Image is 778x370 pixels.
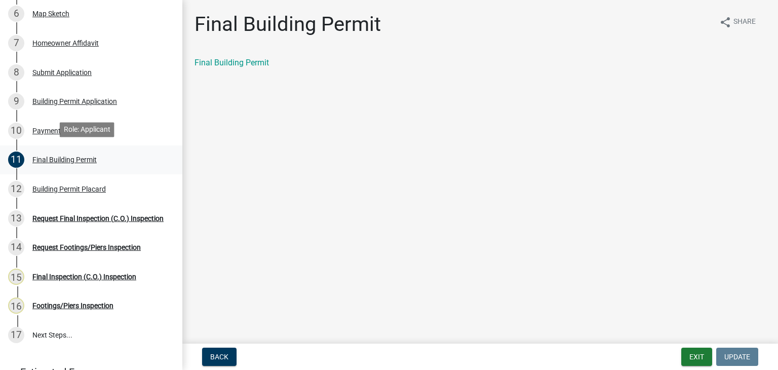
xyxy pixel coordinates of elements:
div: 10 [8,123,24,139]
div: Submit Application [32,69,92,76]
div: Request Footings/Piers Inspection [32,244,141,251]
div: Final Building Permit [32,156,97,163]
div: Payment [32,127,61,134]
div: 14 [8,239,24,255]
div: Request Final Inspection (C.O.) Inspection [32,215,164,222]
div: Map Sketch [32,10,69,17]
button: Exit [681,348,712,366]
span: Update [724,353,750,361]
div: 7 [8,35,24,51]
button: Back [202,348,237,366]
div: Footings/Piers Inspection [32,302,113,309]
h1: Final Building Permit [194,12,381,36]
div: 11 [8,152,24,168]
div: 12 [8,181,24,197]
div: Building Permit Placard [32,186,106,193]
button: Update [716,348,758,366]
div: 8 [8,64,24,81]
button: shareShare [711,12,764,32]
i: share [719,16,731,28]
div: Building Permit Application [32,98,117,105]
div: 13 [8,210,24,227]
a: Final Building Permit [194,58,269,67]
div: Final Inspection (C.O.) Inspection [32,273,136,280]
div: Homeowner Affidavit [32,40,99,47]
div: 15 [8,269,24,285]
div: 6 [8,6,24,22]
div: 17 [8,327,24,343]
div: Role: Applicant [60,122,114,137]
div: 9 [8,93,24,109]
div: 16 [8,298,24,314]
span: Share [733,16,756,28]
span: Back [210,353,228,361]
